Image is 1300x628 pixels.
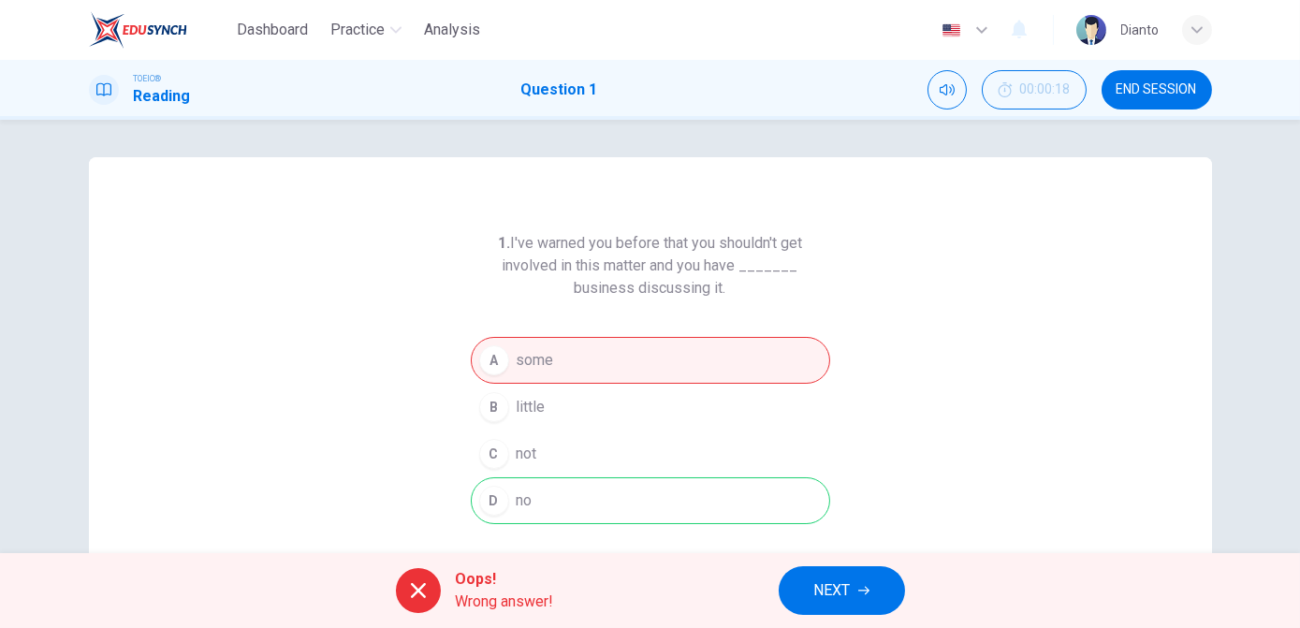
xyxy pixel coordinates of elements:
[1117,82,1197,97] span: END SESSION
[416,13,488,47] button: Analysis
[1020,82,1071,97] span: 00:00:18
[940,23,963,37] img: en
[982,70,1087,110] div: Hide
[456,568,554,591] span: Oops!
[89,11,187,49] img: EduSynch logo
[928,70,967,110] div: Mute
[134,72,162,85] span: TOEIC®
[471,232,830,299] h6: I've warned you before that you shouldn't get involved in this matter and you have _______ busine...
[1076,15,1106,45] img: Profile picture
[424,19,480,41] span: Analysis
[237,19,308,41] span: Dashboard
[982,70,1087,110] button: 00:00:18
[229,13,315,47] button: Dashboard
[134,85,191,108] h1: Reading
[1102,70,1212,110] button: END SESSION
[330,19,385,41] span: Practice
[1121,19,1160,41] div: Dianto
[456,591,554,613] span: Wrong answer!
[89,11,230,49] a: EduSynch logo
[814,577,851,604] span: NEXT
[779,566,905,615] button: NEXT
[323,13,409,47] button: Practice
[520,79,597,101] h1: Question 1
[498,234,510,252] strong: 1.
